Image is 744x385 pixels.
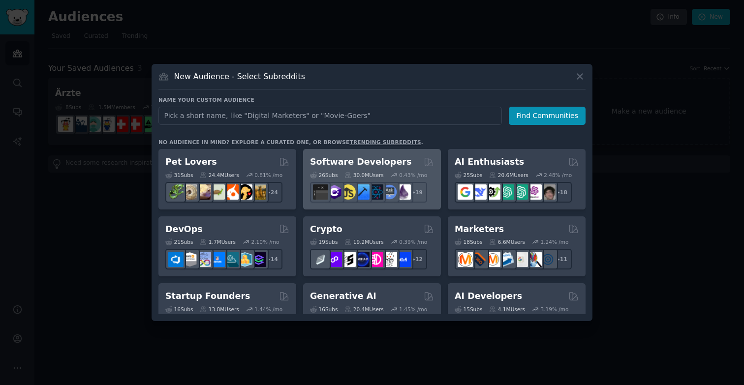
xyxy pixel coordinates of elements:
img: elixir [396,184,411,200]
div: 20.6M Users [489,172,528,178]
img: OnlineMarketing [540,252,556,267]
div: 4.1M Users [489,306,525,313]
div: 21 Sub s [165,238,193,245]
h2: Pet Lovers [165,156,217,168]
h2: Crypto [310,223,342,236]
img: PlatformEngineers [251,252,266,267]
img: AWS_Certified_Experts [182,252,197,267]
div: 1.45 % /mo [399,306,427,313]
img: software [313,184,328,200]
div: + 12 [406,249,427,269]
div: 1.44 % /mo [254,306,282,313]
div: 15 Sub s [455,306,482,313]
div: 24.4M Users [200,172,239,178]
div: 19 Sub s [310,238,338,245]
img: googleads [513,252,528,267]
div: 3.19 % /mo [541,306,569,313]
h2: AI Enthusiasts [455,156,524,168]
img: PetAdvice [237,184,252,200]
div: + 11 [551,249,572,269]
img: defi_ [396,252,411,267]
img: aws_cdk [237,252,252,267]
img: bigseo [471,252,487,267]
img: platformengineering [223,252,239,267]
img: DevOpsLinks [210,252,225,267]
img: cockatiel [223,184,239,200]
h2: Generative AI [310,290,376,302]
img: Emailmarketing [499,252,514,267]
img: ethstaker [341,252,356,267]
img: chatgpt_promptDesign [499,184,514,200]
img: defiblockchain [368,252,383,267]
img: ballpython [182,184,197,200]
h3: Name your custom audience [158,96,586,103]
input: Pick a short name, like "Digital Marketers" or "Movie-Goers" [158,107,502,125]
div: 16 Sub s [165,306,193,313]
div: 25 Sub s [455,172,482,178]
img: iOSProgramming [354,184,370,200]
div: 0.81 % /mo [254,172,282,178]
div: 18 Sub s [455,238,482,245]
div: 2.10 % /mo [251,238,279,245]
img: DeepSeek [471,184,487,200]
div: No audience in mind? Explore a curated one, or browse . [158,139,423,146]
div: 2.48 % /mo [544,172,572,178]
img: OpenAIDev [527,184,542,200]
div: 0.43 % /mo [399,172,427,178]
img: ArtificalIntelligence [540,184,556,200]
h3: New Audience - Select Subreddits [174,71,305,82]
div: + 19 [406,182,427,203]
img: azuredevops [168,252,184,267]
img: GoogleGeminiAI [458,184,473,200]
img: web3 [354,252,370,267]
div: + 14 [262,249,282,269]
div: 19.2M Users [344,238,383,245]
div: + 18 [551,182,572,203]
h2: AI Developers [455,290,522,302]
div: 20.4M Users [344,306,383,313]
img: csharp [327,184,342,200]
div: 6.6M Users [489,238,525,245]
img: leopardgeckos [196,184,211,200]
img: Docker_DevOps [196,252,211,267]
h2: DevOps [165,223,203,236]
button: Find Communities [509,107,586,125]
div: 26 Sub s [310,172,338,178]
div: + 24 [262,182,282,203]
div: 30.0M Users [344,172,383,178]
img: ethfinance [313,252,328,267]
div: 1.7M Users [200,238,236,245]
h2: Startup Founders [165,290,250,302]
img: dogbreed [251,184,266,200]
img: AskComputerScience [382,184,397,200]
h2: Marketers [455,223,504,236]
img: AskMarketing [485,252,500,267]
div: 13.8M Users [200,306,239,313]
img: 0xPolygon [327,252,342,267]
div: 16 Sub s [310,306,338,313]
div: 1.24 % /mo [541,238,569,245]
img: content_marketing [458,252,473,267]
img: turtle [210,184,225,200]
img: learnjavascript [341,184,356,200]
div: 31 Sub s [165,172,193,178]
img: herpetology [168,184,184,200]
a: trending subreddits [349,139,421,145]
img: MarketingResearch [527,252,542,267]
img: CryptoNews [382,252,397,267]
h2: Software Developers [310,156,411,168]
img: chatgpt_prompts_ [513,184,528,200]
div: 0.39 % /mo [399,238,427,245]
img: reactnative [368,184,383,200]
img: AItoolsCatalog [485,184,500,200]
